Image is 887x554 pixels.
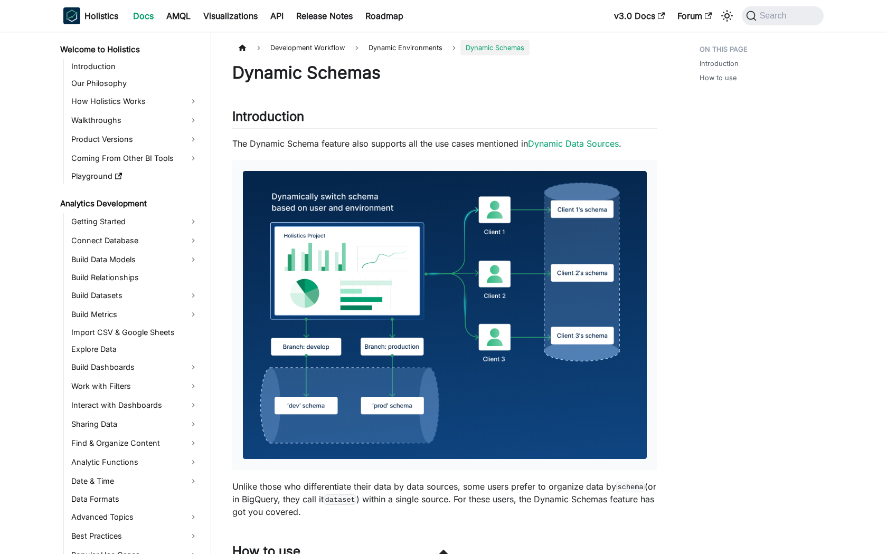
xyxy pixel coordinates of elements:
[68,454,202,471] a: Analytic Functions
[68,397,202,414] a: Interact with Dashboards
[63,7,80,24] img: Holistics
[265,40,350,55] span: Development Workflow
[719,7,735,24] button: Switch between dark and light mode (currently system mode)
[68,287,202,304] a: Build Datasets
[232,480,657,518] p: Unlike those who differentiate their data by data sources, some users prefer to organize data by ...
[127,7,160,24] a: Docs
[68,359,202,376] a: Build Dashboards
[68,169,202,184] a: Playground
[232,40,657,55] nav: Breadcrumbs
[68,325,202,340] a: Import CSV & Google Sheets
[57,196,202,211] a: Analytics Development
[68,435,202,452] a: Find & Organize Content
[742,6,824,25] button: Search (Command+K)
[68,76,202,91] a: Our Philosophy
[363,40,448,55] span: Dynamic Environments
[460,40,530,55] span: Dynamic Schemas
[68,528,202,545] a: Best Practices
[232,109,657,129] h2: Introduction
[232,40,252,55] a: Home page
[53,32,211,554] nav: Docs sidebar
[68,131,202,148] a: Product Versions
[84,9,118,22] b: Holistics
[700,73,737,83] a: How to use
[68,306,202,323] a: Build Metrics
[232,137,657,150] p: The Dynamic Schema feature also supports all the use cases mentioned in .
[608,7,671,24] a: v3.0 Docs
[68,213,202,230] a: Getting Started
[68,59,202,74] a: Introduction
[197,7,264,24] a: Visualizations
[290,7,359,24] a: Release Notes
[757,11,793,21] span: Search
[68,150,202,167] a: Coming From Other BI Tools
[671,7,718,24] a: Forum
[700,59,739,69] a: Introduction
[68,509,202,526] a: Advanced Topics
[68,93,202,110] a: How Holistics Works
[57,42,202,57] a: Welcome to Holistics
[68,416,202,433] a: Sharing Data
[68,270,202,285] a: Build Relationships
[68,473,202,490] a: Date & Time
[68,342,202,357] a: Explore Data
[68,251,202,268] a: Build Data Models
[232,62,657,83] h1: Dynamic Schemas
[324,494,356,505] code: dataset
[359,7,410,24] a: Roadmap
[160,7,197,24] a: AMQL
[68,232,202,249] a: Connect Database
[243,171,647,459] img: Dynamically pointing Holistics to different schemas
[616,482,645,492] code: schema
[528,138,619,149] a: Dynamic Data Sources
[68,378,202,395] a: Work with Filters
[264,7,290,24] a: API
[68,112,202,129] a: Walkthroughs
[68,492,202,507] a: Data Formats
[63,7,118,24] a: HolisticsHolisticsHolistics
